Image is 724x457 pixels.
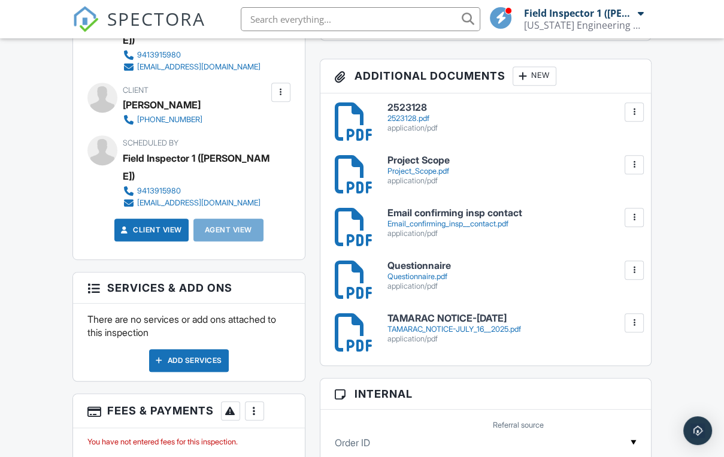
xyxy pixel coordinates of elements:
[241,7,480,31] input: Search everything...
[387,219,637,229] div: Email_confirming_insp__contact.pdf
[123,149,278,185] div: Field Inspector 1 ([PERSON_NAME])
[387,123,637,133] div: application/pdf
[387,114,637,123] div: 2523128.pdf
[72,6,99,32] img: The Best Home Inspection Software - Spectora
[387,208,637,219] h6: Email confirming insp contact
[73,304,305,381] div: There are no services or add ons attached to this inspection
[123,114,202,126] a: [PHONE_NUMBER]
[524,19,644,31] div: Florida Engineering LLC
[387,261,637,271] h6: Questionnaire
[493,420,544,431] label: Referral source
[524,7,635,19] div: Field Inspector 1 ([PERSON_NAME])
[123,185,268,197] a: 9413915980
[72,16,205,41] a: SPECTORA
[335,436,370,449] label: Order ID
[137,198,260,208] div: [EMAIL_ADDRESS][DOMAIN_NAME]
[123,49,268,61] a: 9413915980
[137,186,181,196] div: 9413915980
[123,61,268,73] a: [EMAIL_ADDRESS][DOMAIN_NAME]
[387,167,637,176] div: Project_Scope.pdf
[387,313,637,344] a: TAMARAC NOTICE-[DATE] TAMARAC_NOTICE-JULY_16__2025.pdf application/pdf
[387,208,637,238] a: Email confirming insp contact Email_confirming_insp__contact.pdf application/pdf
[320,379,651,410] h3: Internal
[387,313,637,324] h6: TAMARAC NOTICE-[DATE]
[119,224,182,236] a: Client View
[387,325,637,334] div: TAMARAC_NOTICE-JULY_16__2025.pdf
[387,261,637,291] a: Questionnaire Questionnaire.pdf application/pdf
[387,155,637,166] h6: Project Scope
[123,138,178,147] span: Scheduled By
[123,197,268,209] a: [EMAIL_ADDRESS][DOMAIN_NAME]
[387,176,637,186] div: application/pdf
[107,6,205,31] span: SPECTORA
[149,349,229,372] div: Add Services
[387,282,637,291] div: application/pdf
[387,155,637,186] a: Project Scope Project_Scope.pdf application/pdf
[387,102,637,133] a: 2523128 2523128.pdf application/pdf
[137,50,181,60] div: 9413915980
[123,86,149,95] span: Client
[387,272,637,282] div: Questionnaire.pdf
[137,62,260,72] div: [EMAIL_ADDRESS][DOMAIN_NAME]
[73,273,305,304] h3: Services & Add ons
[513,66,556,86] div: New
[73,394,305,428] h3: Fees & Payments
[137,115,202,125] div: [PHONE_NUMBER]
[87,437,290,447] div: You have not entered fees for this inspection.
[387,229,637,238] div: application/pdf
[320,59,651,93] h3: Additional Documents
[387,102,637,113] h6: 2523128
[387,334,637,344] div: application/pdf
[123,96,201,114] div: [PERSON_NAME]
[683,416,712,445] div: Open Intercom Messenger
